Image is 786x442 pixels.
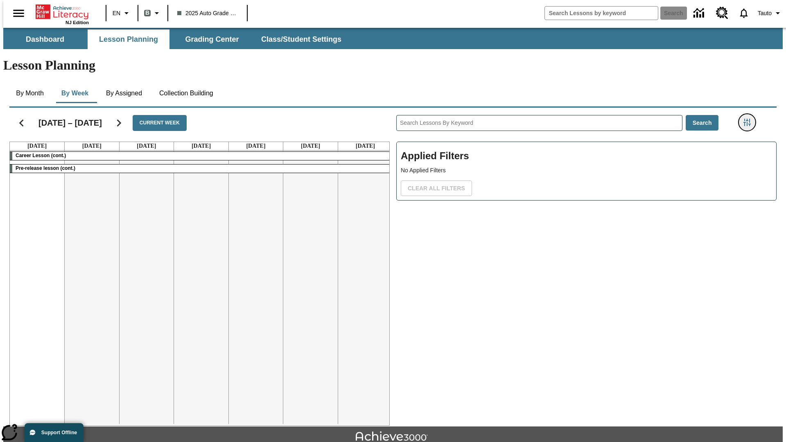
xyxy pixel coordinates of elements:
[135,142,158,150] a: October 1, 2025
[36,4,89,20] a: Home
[7,1,31,25] button: Open side menu
[10,152,393,160] div: Career Lesson (cont.)
[88,29,169,49] button: Lesson Planning
[401,146,772,166] h2: Applied Filters
[26,35,64,44] span: Dashboard
[10,165,393,173] div: Pre-release lesson (cont.)
[108,113,129,133] button: Next
[686,115,719,131] button: Search
[81,142,103,150] a: September 30, 2025
[54,83,95,103] button: By Week
[244,142,267,150] a: October 3, 2025
[354,142,377,150] a: October 5, 2025
[38,118,102,128] h2: [DATE] – [DATE]
[299,142,322,150] a: October 4, 2025
[739,114,755,131] button: Filters Side menu
[16,153,66,158] span: Career Lesson (cont.)
[133,115,187,131] button: Current Week
[261,35,341,44] span: Class/Student Settings
[171,29,253,49] button: Grading Center
[41,430,77,435] span: Support Offline
[177,9,238,18] span: 2025 Auto Grade 1 B
[109,6,135,20] button: Language: EN, Select a language
[145,8,149,18] span: B
[689,2,711,25] a: Data Center
[141,6,165,20] button: Boost Class color is gray green. Change class color
[36,3,89,25] div: Home
[9,83,50,103] button: By Month
[3,58,783,73] h1: Lesson Planning
[397,115,682,131] input: Search Lessons By Keyword
[153,83,220,103] button: Collection Building
[255,29,348,49] button: Class/Student Settings
[4,29,86,49] button: Dashboard
[65,20,89,25] span: NJ Edition
[401,166,772,175] p: No Applied Filters
[3,28,783,49] div: SubNavbar
[99,83,149,103] button: By Assigned
[11,113,32,133] button: Previous
[25,423,84,442] button: Support Offline
[16,165,75,171] span: Pre-release lesson (cont.)
[545,7,658,20] input: search field
[754,6,786,20] button: Profile/Settings
[190,142,212,150] a: October 2, 2025
[3,29,349,49] div: SubNavbar
[733,2,754,24] a: Notifications
[711,2,733,24] a: Resource Center, Will open in new tab
[396,142,777,201] div: Applied Filters
[758,9,772,18] span: Tauto
[113,9,120,18] span: EN
[26,142,48,150] a: September 29, 2025
[390,104,777,426] div: Search
[99,35,158,44] span: Lesson Planning
[185,35,239,44] span: Grading Center
[3,104,390,426] div: Calendar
